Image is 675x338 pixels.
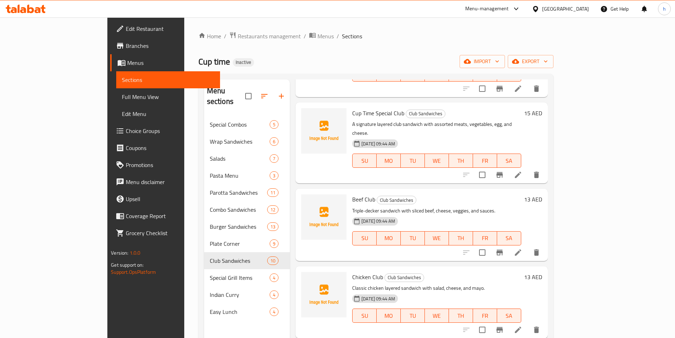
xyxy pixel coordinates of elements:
span: FR [476,233,494,243]
span: Chicken Club [352,272,383,282]
span: 4 [270,275,278,281]
button: export [508,55,553,68]
div: Special Combos [210,120,270,129]
span: Sections [342,32,362,40]
a: Menu disclaimer [110,173,220,190]
li: / [304,32,306,40]
div: Club Sandwiches10 [204,252,290,269]
button: TH [449,309,473,323]
span: WE [428,69,446,79]
a: Branches [110,37,220,54]
a: Upsell [110,190,220,207]
a: Menus [110,54,220,71]
a: Edit menu item [514,326,522,334]
span: MO [379,69,398,79]
span: FR [476,69,494,79]
span: SA [500,156,518,166]
span: 6 [270,138,278,145]
div: Plate Corner9 [204,235,290,252]
div: Parotta Sandwiches11 [204,184,290,201]
div: items [270,290,279,299]
div: Combo Sandwiches12 [204,201,290,218]
span: Coupons [126,144,214,152]
button: WE [425,309,449,323]
a: Support.OpsPlatform [111,267,156,277]
span: MO [379,233,398,243]
span: Easy Lunch [210,307,270,316]
a: Restaurants management [229,32,301,41]
div: Burger Sandwiches [210,222,267,231]
span: h [663,5,666,13]
span: Club Sandwiches [377,196,416,204]
button: FR [473,309,497,323]
span: Parotta Sandwiches [210,188,267,197]
span: SA [500,311,518,321]
a: Edit menu item [514,248,522,257]
span: Wrap Sandwiches [210,137,270,146]
span: Select to update [475,322,490,337]
button: SU [352,231,377,245]
button: TU [401,154,425,168]
span: 11 [268,189,278,196]
span: [DATE] 09:44 AM [359,140,398,147]
span: Cup Time Special Club [352,108,404,118]
span: Edit Menu [122,110,214,118]
div: items [270,171,279,180]
span: [DATE] 09:44 AM [359,218,398,225]
span: 12 [268,206,278,213]
div: Club Sandwiches [406,110,445,118]
span: TH [452,156,470,166]
span: Plate Corner [210,239,270,248]
button: SU [352,154,377,168]
span: Cup time [198,54,230,70]
span: Club Sandwiches [210,256,267,265]
span: Select to update [475,167,490,182]
img: Beef Club [301,194,347,240]
img: Cup Time Special Club [301,108,347,154]
button: Branch-specific-item [491,80,508,97]
div: items [270,137,279,146]
a: Edit Restaurant [110,20,220,37]
div: items [270,239,279,248]
button: FR [473,154,497,168]
span: WE [428,311,446,321]
button: import [460,55,505,68]
button: MO [377,154,401,168]
span: 10 [268,257,278,264]
span: WE [428,233,446,243]
span: Edit Restaurant [126,24,214,33]
span: SU [355,233,374,243]
span: MO [379,156,398,166]
a: Menus [309,32,334,41]
span: 5 [270,121,278,128]
li: / [224,32,226,40]
div: Easy Lunch4 [204,303,290,320]
button: delete [528,80,545,97]
span: Beef Club [352,194,375,205]
div: items [267,256,279,265]
span: SA [500,233,518,243]
span: 9 [270,240,278,247]
a: Coupons [110,139,220,156]
span: 7 [270,155,278,162]
button: WE [425,231,449,245]
span: MO [379,311,398,321]
span: Indian Curry [210,290,270,299]
span: 4 [270,309,278,315]
span: Menus [127,59,214,67]
div: Indian Curry4 [204,286,290,303]
span: 4 [270,292,278,298]
span: Club Sandwiches [385,273,424,282]
div: Special Combos5 [204,116,290,133]
button: TU [401,231,425,245]
div: items [267,188,279,197]
button: SU [352,309,377,323]
span: Combo Sandwiches [210,205,267,214]
span: Special Grill Items [210,273,270,282]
